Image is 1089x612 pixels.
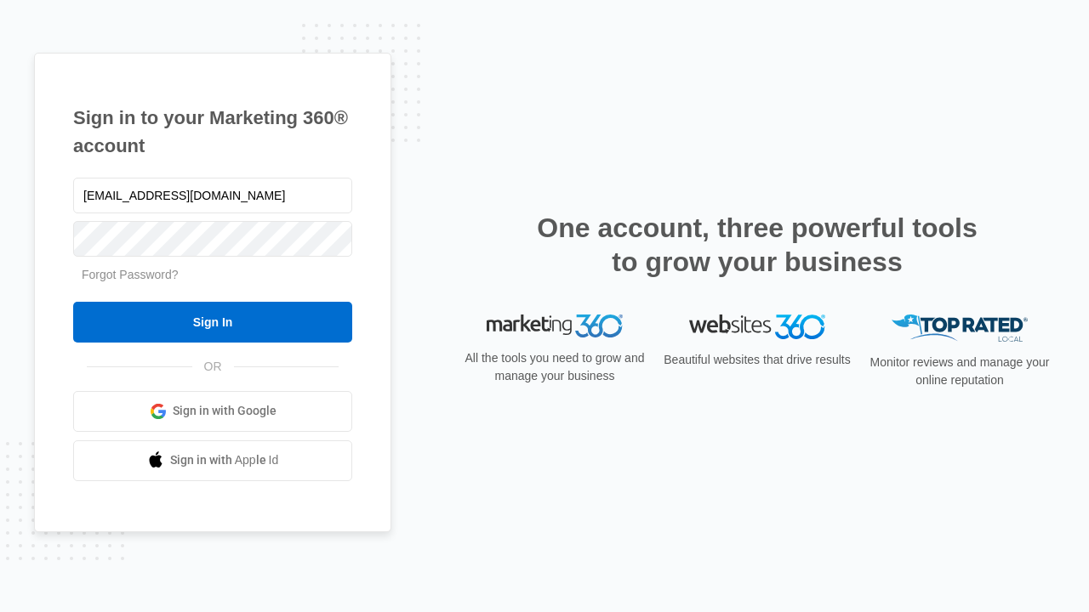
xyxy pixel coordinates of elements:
[662,351,852,369] p: Beautiful websites that drive results
[689,314,825,339] img: Websites 360
[459,349,650,385] p: All the tools you need to grow and manage your business
[73,391,352,432] a: Sign in with Google
[82,268,179,281] a: Forgot Password?
[170,451,279,469] span: Sign in with Apple Id
[173,402,277,420] span: Sign in with Google
[73,440,352,481] a: Sign in with Apple Id
[73,178,352,213] input: Email
[73,302,352,343] input: Sign In
[192,358,234,376] span: OR
[532,211,983,279] h2: One account, three powerful tools to grow your business
[892,314,1028,343] img: Top Rated Local
[73,104,352,160] h1: Sign in to your Marketing 360® account
[864,354,1055,389] p: Monitor reviews and manage your online reputation
[487,314,623,338] img: Marketing 360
